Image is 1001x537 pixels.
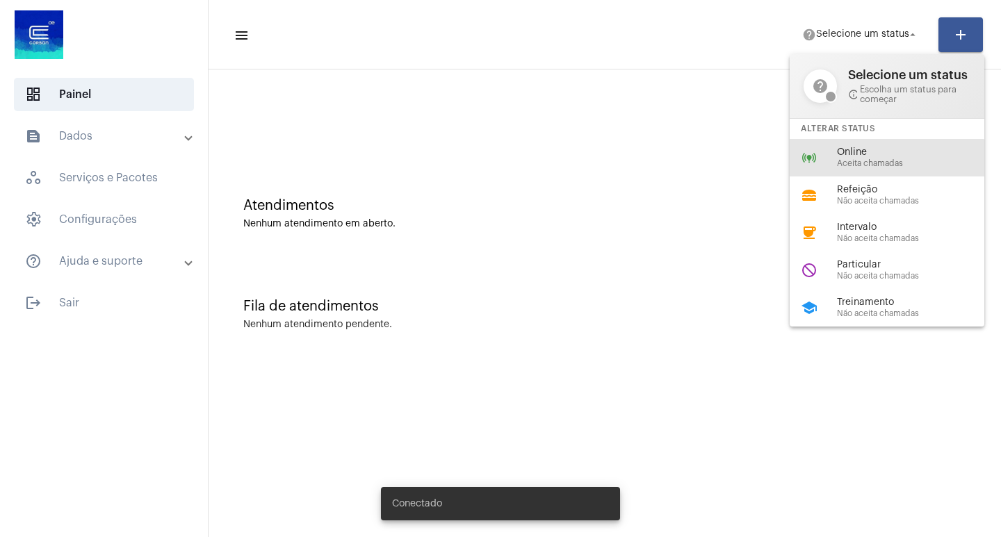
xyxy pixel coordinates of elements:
div: Alterar Status [790,119,984,139]
span: Não aceita chamadas [837,234,995,243]
span: Escolha um status para começar [848,85,970,104]
mat-icon: info_outline [848,89,857,100]
mat-icon: lunch_dining [801,187,817,204]
span: Intervalo [837,222,995,233]
span: Refeição [837,185,995,195]
span: Selecione um status [848,68,970,82]
span: Não aceita chamadas [837,197,995,206]
span: Aceita chamadas [837,159,995,168]
mat-icon: coffee [801,224,817,241]
mat-icon: do_not_disturb [801,262,817,279]
span: Treinamento [837,297,995,308]
mat-icon: online_prediction [801,149,817,166]
mat-icon: school [801,299,817,316]
mat-icon: help [804,69,837,103]
span: Online [837,147,995,158]
span: Não aceita chamadas [837,309,995,318]
span: Particular [837,260,995,270]
span: Não aceita chamadas [837,272,995,281]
